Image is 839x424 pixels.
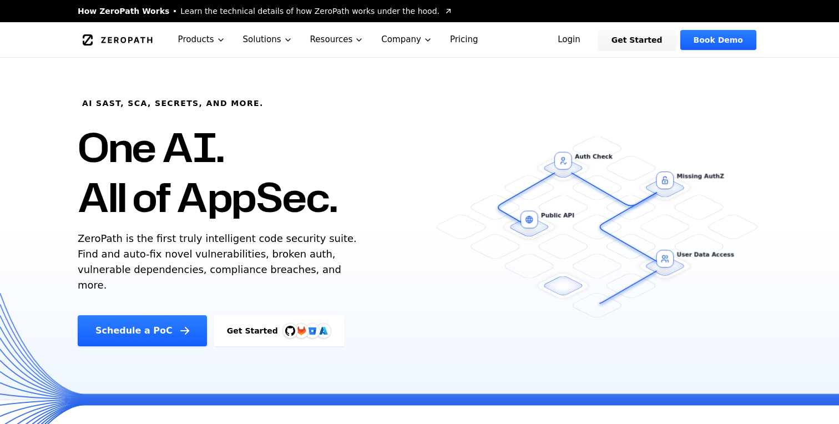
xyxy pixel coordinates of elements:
[78,6,453,17] a: How ZeroPath WorksLearn the technical details of how ZeroPath works under the hood.
[169,22,234,57] button: Products
[680,30,756,50] a: Book Demo
[78,315,207,346] a: Schedule a PoC
[180,6,439,17] span: Learn the technical details of how ZeroPath works under the hood.
[306,325,319,337] svg: Bitbucket
[598,30,676,50] a: Get Started
[319,326,328,335] img: Azure
[544,30,594,50] a: Login
[82,98,264,109] h6: AI SAST, SCA, Secrets, and more.
[234,22,301,57] button: Solutions
[78,122,337,222] h1: One AI. All of AppSec.
[372,22,441,57] button: Company
[78,231,362,293] p: ZeroPath is the first truly intelligent code security suite. Find and auto-fix novel vulnerabilit...
[441,22,487,57] a: Pricing
[290,320,312,342] img: GitLab
[64,22,775,57] nav: Global
[78,6,169,17] span: How ZeroPath Works
[285,326,295,336] img: GitHub
[214,315,345,346] a: Get StartedGitHubGitLabAzure
[301,22,373,57] button: Resources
